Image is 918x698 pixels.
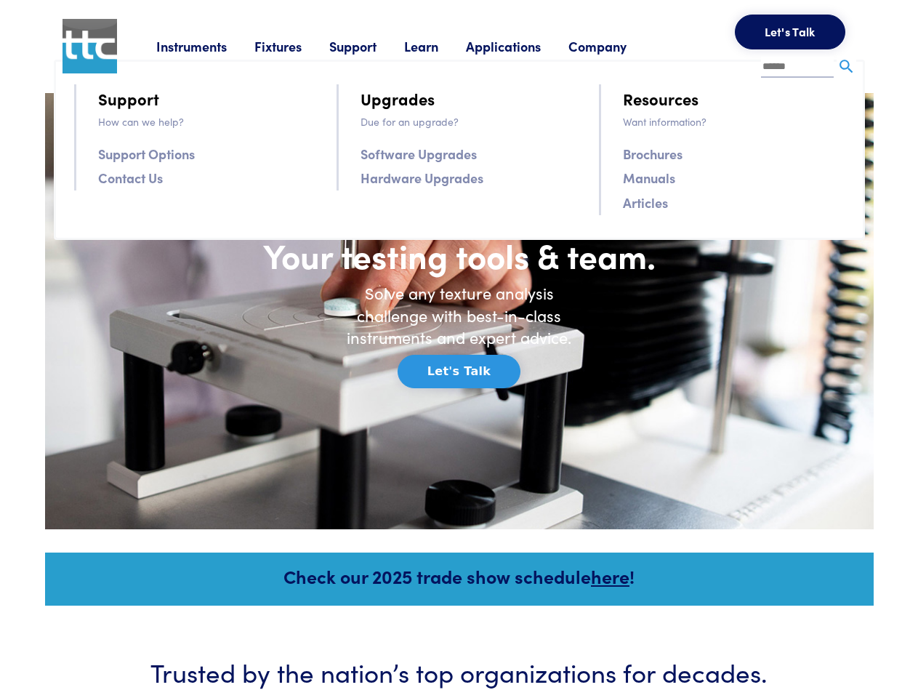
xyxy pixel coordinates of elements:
a: Fixtures [254,37,329,55]
a: Manuals [623,167,675,188]
a: Upgrades [361,86,435,111]
a: Contact Us [98,167,163,188]
a: Company [568,37,654,55]
button: Let's Talk [398,355,520,388]
h5: Check our 2025 trade show schedule ! [65,563,854,589]
a: Support [98,86,159,111]
img: ttc_logo_1x1_v1.0.png [63,19,117,73]
a: Hardware Upgrades [361,167,483,188]
a: Brochures [623,143,683,164]
p: Due for an upgrade? [361,113,581,129]
p: Want information? [623,113,844,129]
a: Instruments [156,37,254,55]
h3: Trusted by the nation’s top organizations for decades. [89,654,830,689]
a: Articles [623,192,668,213]
button: Let's Talk [735,15,845,49]
a: here [591,563,629,589]
a: Applications [466,37,568,55]
p: How can we help? [98,113,319,129]
a: Support Options [98,143,195,164]
a: Resources [623,86,698,111]
a: Software Upgrades [361,143,477,164]
h1: Your testing tools & team. [212,234,706,276]
a: Learn [404,37,466,55]
h6: Solve any texture analysis challenge with best-in-class instruments and expert advice. [336,282,583,349]
a: Support [329,37,404,55]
